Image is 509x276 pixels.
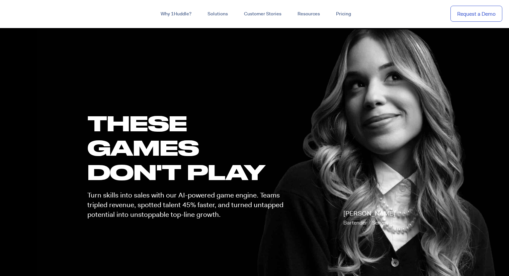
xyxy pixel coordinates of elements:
a: Why 1Huddle? [153,8,199,20]
p: [PERSON_NAME] [343,209,395,228]
a: Pricing [328,8,359,20]
h1: these GAMES DON'T PLAY [87,111,289,184]
img: ... [7,7,55,20]
a: Solutions [199,8,236,20]
span: Bartender / Server [343,219,387,226]
a: Request a Demo [450,6,502,22]
p: Turn skills into sales with our AI-powered game engine. Teams tripled revenue, spotted talent 45%... [87,190,289,220]
a: Resources [289,8,328,20]
a: Customer Stories [236,8,289,20]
